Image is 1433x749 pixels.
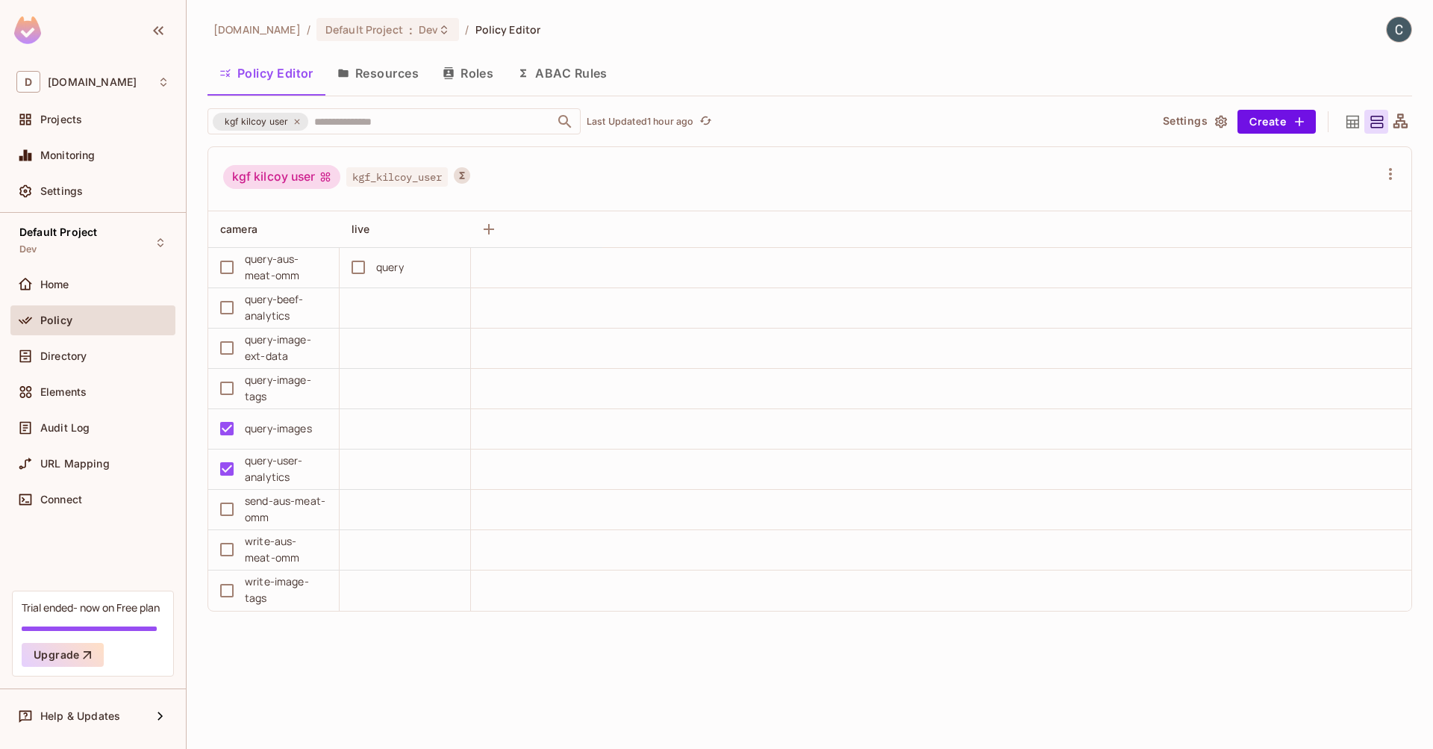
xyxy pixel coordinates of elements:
span: Settings [40,185,83,197]
div: send-aus-meat-omm [245,493,327,526]
button: Roles [431,55,505,92]
div: query-aus-meat-omm [245,251,327,284]
div: write-image-tags [245,574,327,606]
div: Trial ended- now on Free plan [22,600,160,615]
button: A User Set is a dynamically conditioned role, grouping users based on real-time criteria. [454,167,470,184]
span: Policy Editor [475,22,541,37]
span: live [352,223,370,235]
button: Resources [325,55,431,92]
button: ABAC Rules [505,55,619,92]
span: : [408,24,413,36]
div: query [376,259,404,276]
span: Policy [40,314,72,326]
span: Monitoring [40,149,96,161]
div: query-image-tags [245,372,327,405]
img: SReyMgAAAABJRU5ErkJggg== [14,16,41,44]
span: Click to refresh data [693,113,714,131]
div: write-aus-meat-omm [245,533,327,566]
span: Default Project [19,226,97,238]
span: the active workspace [213,22,301,37]
span: Default Project [325,22,403,37]
span: refresh [699,114,712,129]
li: / [307,22,310,37]
button: refresh [696,113,714,131]
div: query-images [245,420,312,437]
div: kgf kilcoy user [213,113,308,131]
span: camera [220,223,257,235]
button: Policy Editor [207,55,325,92]
span: Elements [40,386,87,398]
span: Dev [19,243,37,255]
span: Projects [40,114,82,125]
span: Connect [40,494,82,506]
span: kgf_kilcoy_user [346,167,448,187]
div: kgf kilcoy user [223,165,340,189]
span: kgf kilcoy user [216,114,297,129]
img: Chao Li [1387,17,1411,42]
button: Settings [1157,110,1231,134]
span: Help & Updates [40,710,120,722]
div: query-image-ext-data [245,332,327,364]
span: URL Mapping [40,458,110,470]
p: Last Updated 1 hour ago [587,116,693,128]
span: D [16,71,40,93]
button: Open [555,111,575,132]
li: / [465,22,469,37]
span: Home [40,279,69,290]
button: Create [1237,110,1316,134]
button: Upgrade [22,643,104,667]
div: query-beef-analytics [245,291,327,324]
span: Directory [40,350,87,362]
div: query-user-analytics [245,453,327,485]
span: Dev [419,22,438,37]
span: Workspace: dev.meqinsights.com [48,76,137,88]
span: Audit Log [40,422,90,434]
